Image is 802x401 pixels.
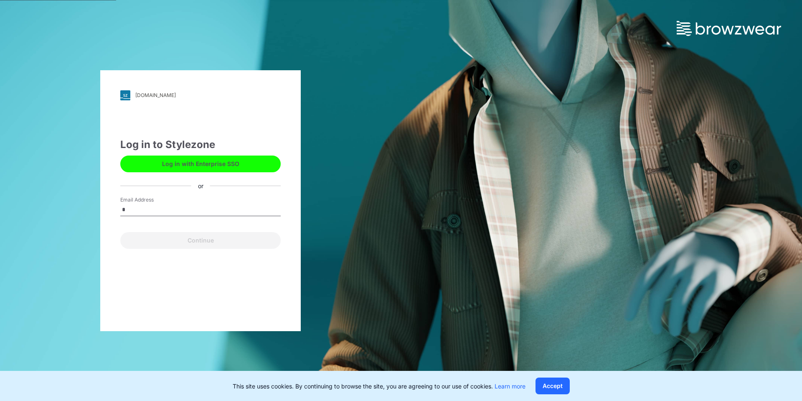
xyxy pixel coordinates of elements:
div: Log in to Stylezone [120,137,281,152]
label: Email Address [120,196,179,204]
button: Log in with Enterprise SSO [120,156,281,172]
a: [DOMAIN_NAME] [120,90,281,100]
p: This site uses cookies. By continuing to browse the site, you are agreeing to our use of cookies. [233,382,525,391]
div: or [191,181,210,190]
a: Learn more [495,383,525,390]
img: browzwear-logo.73288ffb.svg [677,21,781,36]
button: Accept [536,378,570,394]
img: svg+xml;base64,PHN2ZyB3aWR0aD0iMjgiIGhlaWdodD0iMjgiIHZpZXdCb3g9IjAgMCAyOCAyOCIgZmlsbD0ibm9uZSIgeG... [120,90,130,100]
div: [DOMAIN_NAME] [135,92,176,98]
